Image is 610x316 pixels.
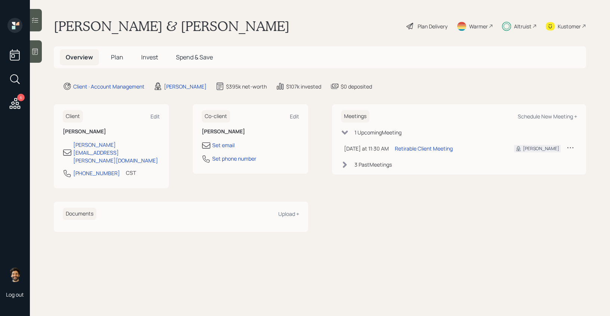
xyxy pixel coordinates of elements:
div: [PHONE_NUMBER] [73,169,120,177]
div: Upload + [278,210,299,217]
h6: Documents [63,208,96,220]
div: CST [126,169,136,177]
h6: [PERSON_NAME] [63,128,160,135]
img: eric-schwartz-headshot.png [7,267,22,282]
div: $107k invested [286,83,321,90]
h6: Meetings [341,110,369,123]
div: Plan Delivery [418,22,448,30]
h6: [PERSON_NAME] [202,128,299,135]
span: Invest [141,53,158,61]
span: Overview [66,53,93,61]
div: [DATE] at 11:30 AM [344,145,389,152]
div: $0 deposited [341,83,372,90]
div: Edit [290,113,299,120]
h6: Co-client [202,110,230,123]
div: [PERSON_NAME] [164,83,207,90]
div: [PERSON_NAME] [523,145,559,152]
h1: [PERSON_NAME] & [PERSON_NAME] [54,18,289,34]
div: Retirable Client Meeting [395,145,453,152]
div: Log out [6,291,24,298]
div: [PERSON_NAME][EMAIL_ADDRESS][PERSON_NAME][DOMAIN_NAME] [73,141,160,164]
div: Warmer [469,22,488,30]
div: $395k net-worth [226,83,267,90]
div: Altruist [514,22,532,30]
span: Spend & Save [176,53,213,61]
div: Client · Account Management [73,83,145,90]
div: Set phone number [212,155,256,162]
h6: Client [63,110,83,123]
div: Kustomer [558,22,581,30]
div: Edit [151,113,160,120]
div: 1 Upcoming Meeting [354,128,402,136]
div: Set email [212,141,235,149]
div: 6 [17,94,25,101]
div: Schedule New Meeting + [518,113,577,120]
span: Plan [111,53,123,61]
div: 3 Past Meeting s [354,161,392,168]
